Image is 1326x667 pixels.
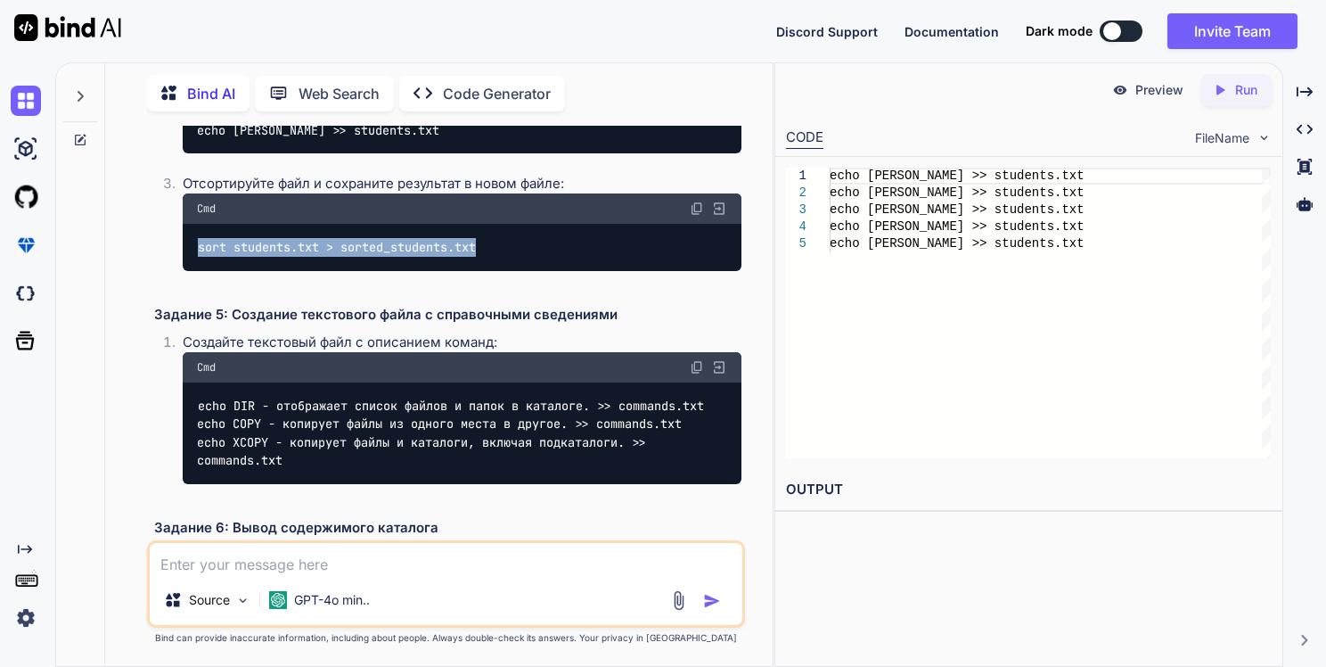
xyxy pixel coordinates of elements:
img: chevron down [1256,130,1272,145]
code: sort students.txt > sorted_students.txt [197,238,478,257]
span: Cmd [197,202,216,216]
li: Создайте текстовый файл с описанием команд: [168,333,742,505]
img: GPT-4o mini [269,591,287,609]
div: 1 [786,168,806,185]
img: premium [11,230,41,260]
div: CODE [786,128,823,149]
img: preview [1112,82,1128,98]
img: ai-studio [11,134,41,164]
li: Отсортируйте файл и сохраните результат в новом файле: [168,174,742,291]
img: copy [690,202,704,216]
div: 3 [786,202,806,218]
div: 2 [786,185,806,202]
img: attachment [668,590,689,611]
img: icon [703,592,721,610]
span: echo [PERSON_NAME] >> students.txt [830,185,1085,200]
p: Bind can provide inaccurate information, including about people. Always double-check its answers.... [147,631,746,645]
button: Documentation [904,22,999,41]
button: Discord Support [776,22,878,41]
img: githubLight [11,182,41,212]
p: Source [189,591,230,609]
h2: OUTPUT [775,469,1281,511]
p: Bind AI [187,83,235,104]
div: 4 [786,218,806,235]
p: Web Search [299,83,380,104]
button: Invite Team [1167,13,1297,49]
p: GPT-4o min.. [294,591,370,609]
p: Preview [1135,81,1183,99]
img: Bind AI [14,14,121,41]
h3: Задание 5: Создание текстового файла с справочными сведениями [154,305,742,325]
span: Dark mode [1026,22,1093,40]
img: Pick Models [235,593,250,608]
span: Cmd [197,360,216,375]
div: 5 [786,235,806,252]
span: FileName [1195,129,1249,147]
p: Code Generator [443,83,551,104]
h3: Задание 6: Вывод содержимого каталога [154,518,742,539]
img: darkCloudIdeIcon [11,278,41,309]
span: echo [PERSON_NAME] >> students.txt [830,219,1085,234]
img: copy [690,360,704,375]
code: echo DIR - отображает список файлов и папок в каталоге. >> commands.txt echo COPY - копирует файл... [197,397,704,470]
span: Discord Support [776,24,878,39]
span: echo [PERSON_NAME] >> students.txt [830,202,1085,217]
img: Open in Browser [711,201,727,217]
span: Documentation [904,24,999,39]
p: Run [1235,81,1257,99]
img: Open in Browser [711,359,727,375]
img: chat [11,86,41,116]
span: echo [PERSON_NAME] >> students.txt [830,236,1085,251]
span: echo [PERSON_NAME] >> students.txt [830,169,1085,183]
img: settings [11,603,41,633]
